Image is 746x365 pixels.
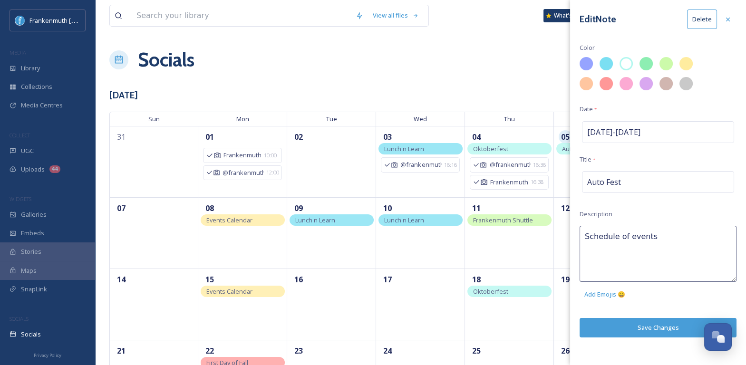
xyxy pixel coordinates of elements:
span: @frankenmuth [223,168,264,177]
span: @frankenmuth [400,160,442,169]
span: 16:16 [444,161,457,169]
span: 22 [203,344,216,357]
span: 08 [203,202,216,215]
span: Events Calendar [206,287,252,296]
a: What's New [543,9,591,22]
span: WIDGETS [10,195,31,202]
span: SOCIALS [10,315,29,322]
span: Frankenmuth [490,178,528,187]
span: Auto Fest [587,176,621,188]
span: 14 [115,273,128,286]
span: UGC [21,146,34,155]
span: 02 [292,130,305,144]
span: Media Centres [21,101,63,110]
span: Wed [376,112,465,126]
a: Privacy Policy [34,349,61,360]
span: 19 [559,273,572,286]
button: Open Chat [704,323,732,351]
span: Sun [109,112,198,126]
span: Oktoberfest [473,144,508,153]
span: Lunch n Learn [384,144,424,153]
span: Library [21,64,40,73]
span: Frankenmuth Shuttle [473,216,533,224]
div: 44 [49,165,60,173]
span: 12:00 [266,169,279,177]
span: Color [580,43,595,52]
div: #C9C9C9 [679,77,693,90]
span: 09 [292,202,305,215]
span: COLLECT [10,132,30,139]
div: #D9A8F0 [639,77,653,90]
span: 01 [203,130,216,144]
span: 10:00 [264,152,277,160]
span: 15 [203,273,216,286]
span: Title [580,155,595,164]
span: 18 [470,273,483,286]
span: Privacy Policy [34,352,61,358]
span: 16 [292,273,305,286]
div: #8DEEB2 [639,57,653,70]
span: Lunch n Learn [295,216,335,224]
div: #96A4FF [580,57,593,70]
span: 23 [292,344,305,357]
div: #D1B6B0 [659,77,673,90]
span: 04 [470,130,483,144]
span: Collections [21,82,52,91]
span: Maps [21,266,37,275]
h3: [DATE] [109,88,138,102]
span: 05 [559,130,572,144]
button: Delete [687,10,717,29]
span: 16:36 [533,161,546,169]
div: #FF9898 [600,77,613,90]
span: Mon [198,112,287,126]
div: #FFC6A0 [580,77,593,90]
div: #B2F7EF [620,57,633,70]
textarea: Schedule of events [580,226,736,282]
span: Oktoberfest [473,287,508,296]
input: Search your library [132,5,351,26]
span: Uploads [21,165,45,174]
span: @frankenmuth [489,160,531,169]
span: Tue [287,112,376,126]
span: 24 [381,344,394,357]
span: 21 [115,344,128,357]
button: Save Changes [580,318,736,337]
span: Frankenmuth [223,151,262,160]
span: SnapLink [21,285,47,294]
span: 16:38 [531,178,543,186]
span: Socials [21,330,41,339]
span: Galleries [21,210,47,219]
img: Social%20Media%20PFP%202025.jpg [15,16,25,25]
span: 26 [559,344,572,357]
span: Add Emojis 😄 [584,290,625,299]
span: 11 [470,202,483,215]
span: 31 [115,130,128,144]
span: Fri [554,112,643,126]
span: Frankenmuth [US_STATE] [29,16,101,25]
span: MEDIA [10,49,26,56]
span: Description [580,210,612,219]
span: [DATE] - [DATE] [587,126,640,138]
span: Stories [21,247,41,256]
span: 12 [559,202,572,215]
span: Auto Fest [562,144,589,153]
a: Socials [138,46,194,74]
span: 03 [381,130,394,144]
span: Thu [465,112,554,126]
h3: Edit Note [580,12,616,26]
div: #FCAAD3 [620,77,633,90]
span: 07 [115,202,128,215]
span: 10 [381,202,394,215]
span: Embeds [21,229,44,238]
span: Date [580,105,597,114]
div: #7BDFF2 [600,57,613,70]
span: Events Calendar [206,216,252,224]
div: #FFEC9F [679,57,693,70]
a: View all files [368,6,424,25]
span: 17 [381,273,394,286]
div: #CCFAAA [659,57,673,70]
span: 25 [470,344,483,357]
